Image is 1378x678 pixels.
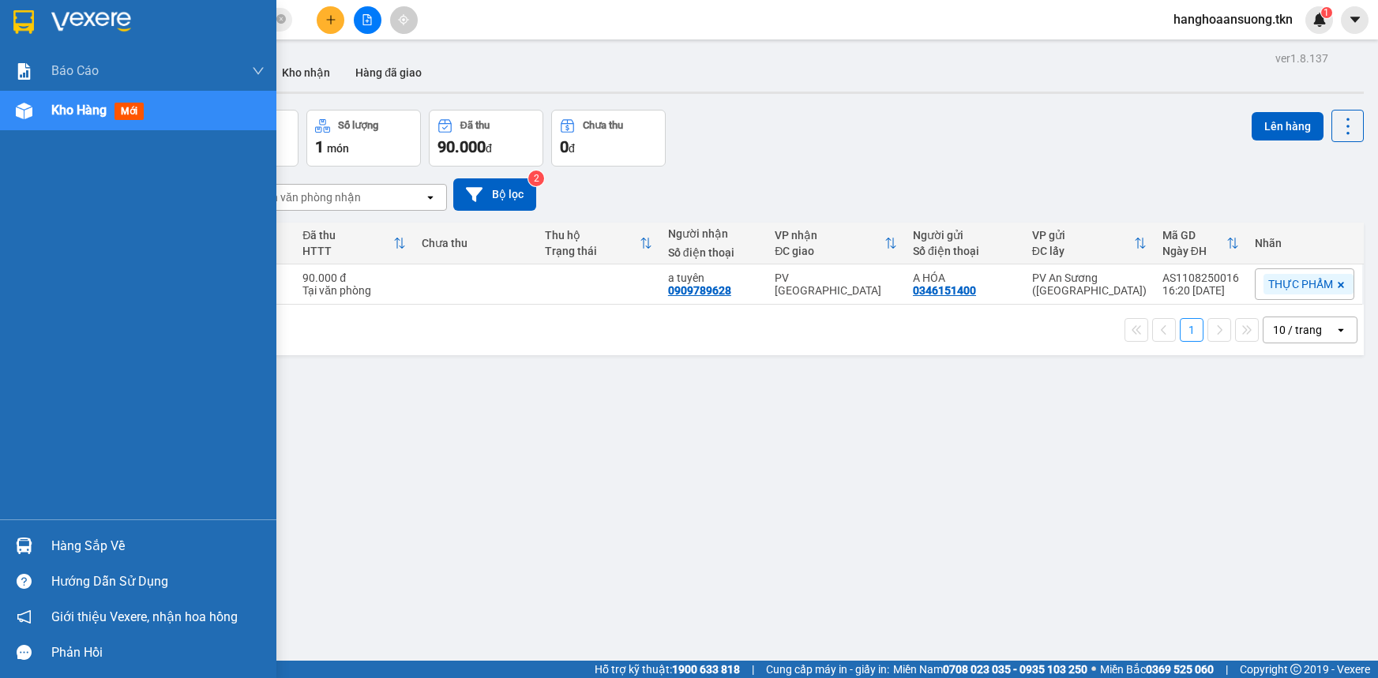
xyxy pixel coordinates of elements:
[325,14,336,25] span: plus
[453,178,536,211] button: Bộ lọc
[1146,663,1214,676] strong: 0369 525 060
[943,663,1087,676] strong: 0708 023 035 - 0935 103 250
[583,120,623,131] div: Chưa thu
[545,229,640,242] div: Thu hộ
[1226,661,1228,678] span: |
[1162,245,1226,257] div: Ngày ĐH
[1162,284,1239,297] div: 16:20 [DATE]
[1032,245,1134,257] div: ĐC lấy
[1275,50,1328,67] div: ver 1.8.137
[1180,318,1203,342] button: 1
[672,663,740,676] strong: 1900 633 818
[767,223,905,264] th: Toggle SortBy
[486,142,492,155] span: đ
[668,272,759,284] div: a tuyên
[276,14,286,24] span: close-circle
[16,538,32,554] img: warehouse-icon
[424,191,437,204] svg: open
[460,120,490,131] div: Đã thu
[51,570,265,594] div: Hướng dẫn sử dụng
[302,245,393,257] div: HTTT
[913,245,1016,257] div: Số điện thoại
[1032,272,1147,297] div: PV An Sương ([GEOGRAPHIC_DATA])
[1091,666,1096,672] span: ⚪️
[51,534,265,558] div: Hàng sắp về
[17,574,32,589] span: question-circle
[16,63,32,80] img: solution-icon
[1100,661,1214,678] span: Miền Bắc
[1268,277,1333,291] span: THỰC PHẨM
[893,661,1087,678] span: Miền Nam
[306,110,421,167] button: Số lượng1món
[545,245,640,257] div: Trạng thái
[17,645,32,660] span: message
[913,272,1016,284] div: A HÓA
[913,229,1016,242] div: Người gửi
[51,61,99,81] span: Báo cáo
[668,227,759,240] div: Người nhận
[13,10,34,34] img: logo-vxr
[315,137,324,156] span: 1
[327,142,349,155] span: món
[252,189,361,205] div: Chọn văn phòng nhận
[595,661,740,678] span: Hỗ trợ kỹ thuật:
[1348,13,1362,27] span: caret-down
[302,284,406,297] div: Tại văn phòng
[668,246,759,259] div: Số điện thoại
[437,137,486,156] span: 90.000
[766,661,889,678] span: Cung cấp máy in - giấy in:
[1335,324,1347,336] svg: open
[1155,223,1247,264] th: Toggle SortBy
[1321,7,1332,18] sup: 1
[560,137,569,156] span: 0
[1324,7,1329,18] span: 1
[537,223,660,264] th: Toggle SortBy
[422,237,529,249] div: Chưa thu
[668,284,731,297] div: 0909789628
[252,65,265,77] span: down
[775,229,884,242] div: VP nhận
[302,272,406,284] div: 90.000 đ
[1161,9,1305,29] span: hanghoaansuong.tkn
[362,14,373,25] span: file-add
[569,142,575,155] span: đ
[115,103,144,120] span: mới
[551,110,666,167] button: Chưa thu0đ
[390,6,418,34] button: aim
[51,607,238,627] span: Giới thiệu Vexere, nhận hoa hồng
[317,6,344,34] button: plus
[51,641,265,665] div: Phản hồi
[1162,229,1226,242] div: Mã GD
[398,14,409,25] span: aim
[913,284,976,297] div: 0346151400
[528,170,544,186] sup: 2
[1273,322,1322,338] div: 10 / trang
[1312,13,1327,27] img: icon-new-feature
[302,229,393,242] div: Đã thu
[775,272,897,297] div: PV [GEOGRAPHIC_DATA]
[1032,229,1134,242] div: VP gửi
[51,103,107,118] span: Kho hàng
[343,54,434,92] button: Hàng đã giao
[354,6,381,34] button: file-add
[16,103,32,119] img: warehouse-icon
[1162,272,1239,284] div: AS1108250016
[1252,112,1324,140] button: Lên hàng
[276,13,286,28] span: close-circle
[429,110,543,167] button: Đã thu90.000đ
[17,609,32,624] span: notification
[775,245,884,257] div: ĐC giao
[295,223,414,264] th: Toggle SortBy
[1024,223,1155,264] th: Toggle SortBy
[752,661,754,678] span: |
[1290,664,1301,675] span: copyright
[269,54,343,92] button: Kho nhận
[1255,237,1354,249] div: Nhãn
[1341,6,1369,34] button: caret-down
[338,120,378,131] div: Số lượng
